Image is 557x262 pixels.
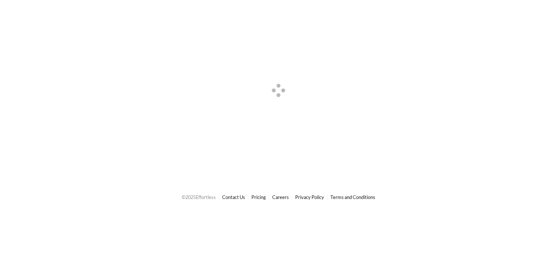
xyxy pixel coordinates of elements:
[251,194,266,200] a: Pricing
[295,194,324,200] a: Privacy Policy
[272,194,289,200] a: Careers
[222,194,245,200] a: Contact Us
[330,194,375,200] a: Terms and Conditions
[182,194,216,200] span: © 2025 Effortless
